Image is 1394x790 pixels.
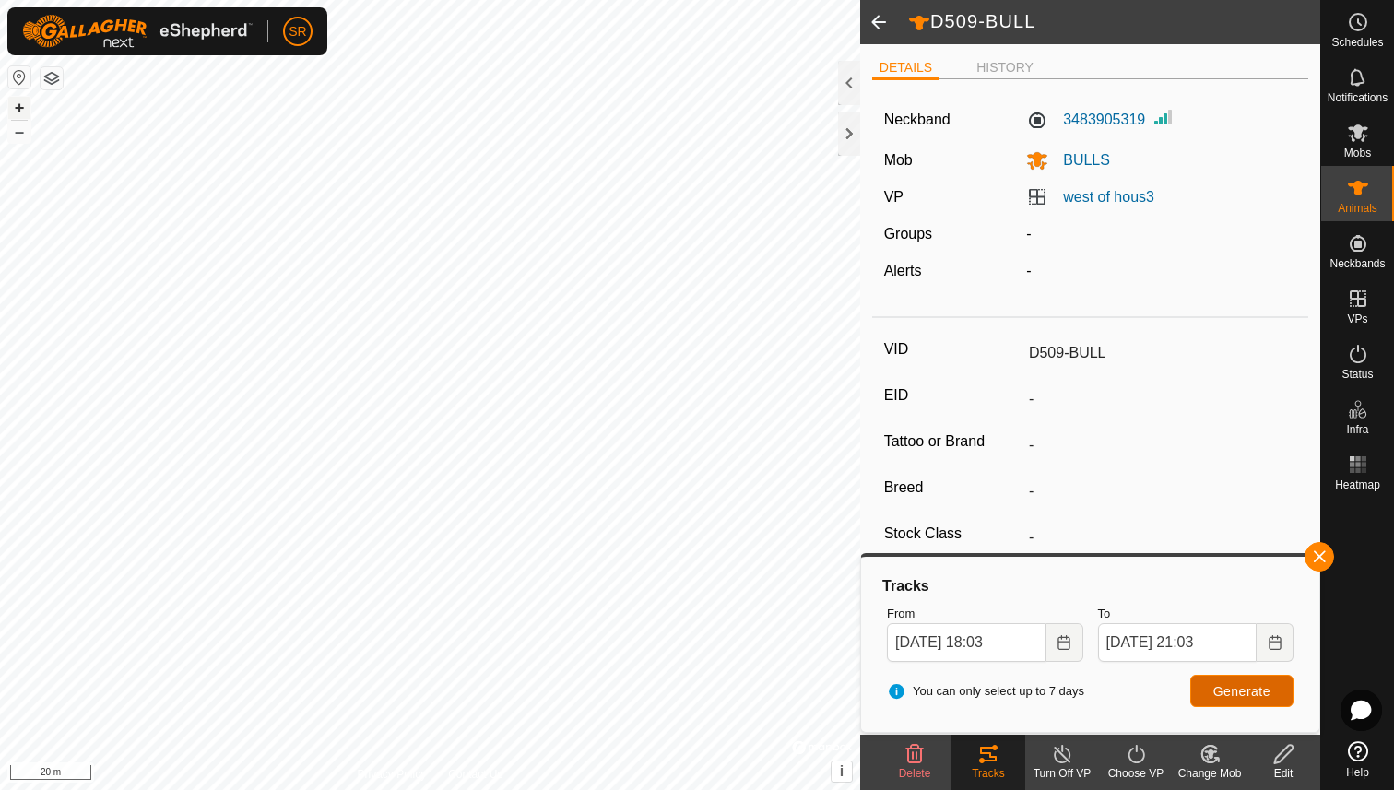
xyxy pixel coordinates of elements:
span: Mobs [1344,147,1371,159]
label: VID [884,337,1022,361]
button: + [8,97,30,119]
label: VP [884,189,904,205]
div: Tracks [880,575,1301,597]
img: Gallagher Logo [22,15,253,48]
span: Heatmap [1335,479,1380,490]
img: Signal strength [1152,106,1175,128]
label: Stock Class [884,522,1022,546]
button: Choose Date [1257,623,1294,662]
div: Turn Off VP [1025,765,1099,782]
button: i [832,761,852,782]
span: Status [1341,369,1373,380]
span: Neckbands [1329,258,1385,269]
span: VPs [1347,313,1367,324]
span: Infra [1346,424,1368,435]
label: Mob [884,152,913,168]
span: Help [1346,767,1369,778]
div: Choose VP [1099,765,1173,782]
a: Privacy Policy [357,766,426,783]
div: Change Mob [1173,765,1246,782]
label: 3483905319 [1026,109,1145,131]
a: Help [1321,734,1394,785]
h2: D509-BULL [908,10,1320,34]
label: To [1098,605,1294,623]
span: i [840,763,844,779]
button: – [8,121,30,143]
li: HISTORY [969,58,1041,77]
li: DETAILS [872,58,939,80]
label: Neckband [884,109,951,131]
span: You can only select up to 7 days [887,682,1084,701]
button: Generate [1190,675,1294,707]
span: SR [289,22,306,41]
label: Alerts [884,263,922,278]
div: Edit [1246,765,1320,782]
button: Reset Map [8,66,30,88]
button: Map Layers [41,67,63,89]
span: BULLS [1048,152,1110,168]
div: - [1019,260,1304,282]
button: Choose Date [1046,623,1083,662]
span: Delete [899,767,931,780]
label: Breed [884,476,1022,500]
span: Notifications [1328,92,1388,103]
label: Groups [884,226,932,242]
a: west of hous3 [1063,189,1154,205]
label: From [887,605,1082,623]
div: - [1019,223,1304,245]
label: EID [884,383,1022,407]
span: Generate [1213,684,1270,699]
a: Contact Us [448,766,502,783]
label: Tattoo or Brand [884,430,1022,454]
span: Animals [1338,203,1377,214]
div: Tracks [951,765,1025,782]
span: Schedules [1331,37,1383,48]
